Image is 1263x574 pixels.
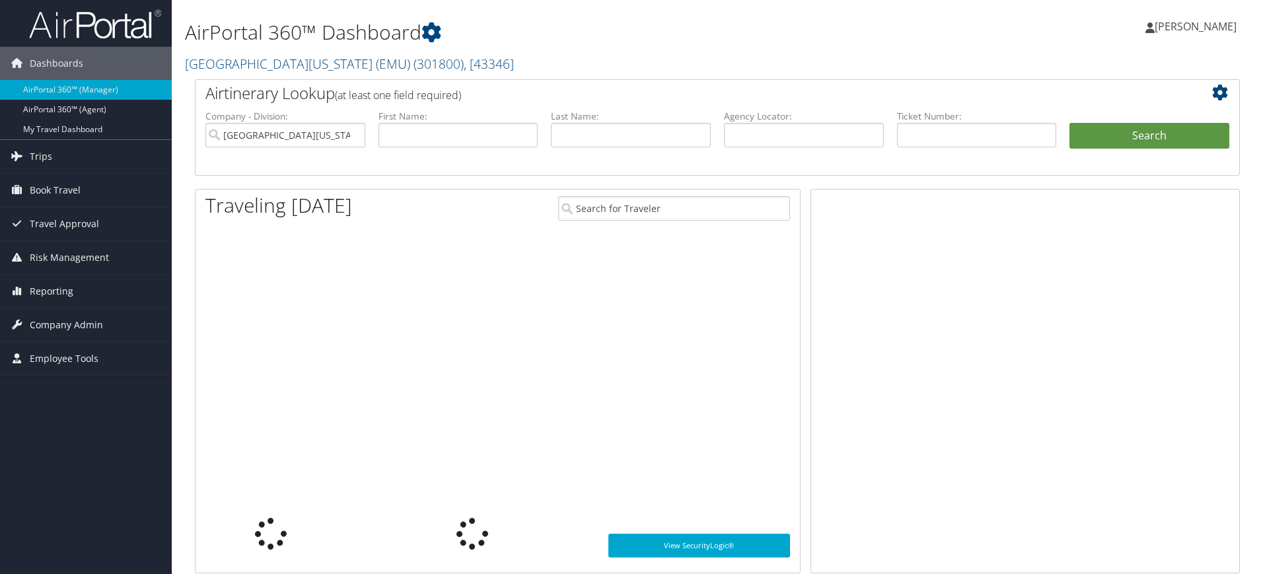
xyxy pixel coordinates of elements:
[30,342,98,375] span: Employee Tools
[30,241,109,274] span: Risk Management
[414,55,464,73] span: ( 301800 )
[30,308,103,341] span: Company Admin
[30,275,73,308] span: Reporting
[185,18,895,46] h1: AirPortal 360™ Dashboard
[185,55,514,73] a: [GEOGRAPHIC_DATA][US_STATE] (EMU)
[30,174,81,207] span: Book Travel
[464,55,514,73] span: , [ 43346 ]
[205,82,1142,104] h2: Airtinerary Lookup
[30,47,83,80] span: Dashboards
[608,534,790,557] a: View SecurityLogic®
[205,192,352,219] h1: Traveling [DATE]
[1155,19,1237,34] span: [PERSON_NAME]
[29,9,161,40] img: airportal-logo.png
[1145,7,1250,46] a: [PERSON_NAME]
[724,110,884,123] label: Agency Locator:
[335,88,461,102] span: (at least one field required)
[30,140,52,173] span: Trips
[30,207,99,240] span: Travel Approval
[1069,123,1229,149] button: Search
[558,196,790,221] input: Search for Traveler
[379,110,538,123] label: First Name:
[205,110,365,123] label: Company - Division:
[551,110,711,123] label: Last Name:
[897,110,1057,123] label: Ticket Number:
